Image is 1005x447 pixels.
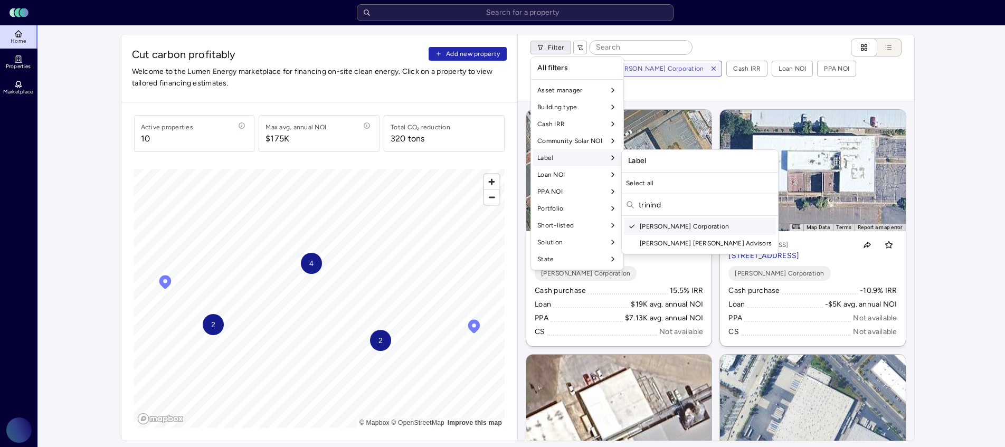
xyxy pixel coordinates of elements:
[533,166,621,183] div: Loan NOI
[448,419,502,426] a: Map feedback
[484,190,499,205] span: Zoom out
[533,149,621,166] div: Label
[622,175,778,192] div: Select all
[533,82,621,99] div: Asset manager
[533,217,621,234] div: Short-listed
[533,59,621,77] div: All filters
[484,189,499,205] button: Zoom out
[533,116,621,132] div: Cash IRR
[137,413,184,425] a: Mapbox logo
[622,218,778,252] div: Suggestions
[533,251,621,268] div: State
[533,200,621,217] div: Portfolio
[533,99,621,116] div: Building type
[533,132,621,149] div: Community Solar NOI
[533,183,621,200] div: PPA NOI
[533,234,621,251] div: Solution
[484,174,499,189] button: Zoom in
[359,419,390,426] a: Mapbox
[391,419,444,426] a: OpenStreetMap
